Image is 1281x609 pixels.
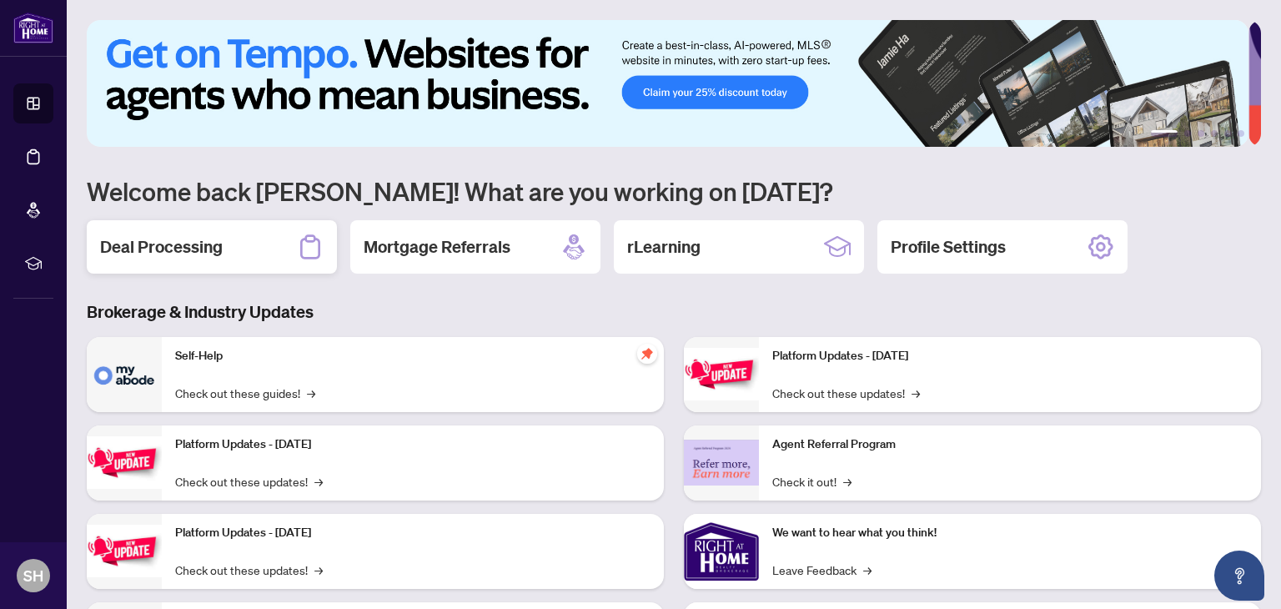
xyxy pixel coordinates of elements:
a: Check out these guides!→ [175,384,315,402]
span: → [863,561,872,579]
h2: rLearning [627,235,701,259]
img: We want to hear what you think! [684,514,759,589]
p: Agent Referral Program [772,435,1248,454]
button: 6 [1238,130,1244,137]
h1: Welcome back [PERSON_NAME]! What are you working on [DATE]? [87,175,1261,207]
button: 1 [1151,130,1178,137]
button: 3 [1198,130,1204,137]
img: Slide 0 [87,20,1248,147]
span: → [307,384,315,402]
button: 2 [1184,130,1191,137]
span: → [843,472,851,491]
p: We want to hear what you think! [772,524,1248,542]
h2: Mortgage Referrals [364,235,510,259]
img: Platform Updates - September 16, 2025 [87,436,162,489]
a: Check out these updates!→ [772,384,920,402]
a: Leave Feedback→ [772,561,872,579]
img: Self-Help [87,337,162,412]
h3: Brokerage & Industry Updates [87,300,1261,324]
button: Open asap [1214,551,1264,601]
a: Check it out!→ [772,472,851,491]
span: SH [23,564,43,587]
img: logo [13,13,53,43]
p: Self-Help [175,347,651,365]
span: → [912,384,920,402]
img: Agent Referral Program [684,440,759,486]
span: → [314,561,323,579]
span: pushpin [637,344,657,364]
h2: Profile Settings [891,235,1006,259]
p: Platform Updates - [DATE] [175,435,651,454]
p: Platform Updates - [DATE] [175,524,651,542]
button: 5 [1224,130,1231,137]
a: Check out these updates!→ [175,472,323,491]
img: Platform Updates - June 23, 2025 [684,348,759,400]
button: 4 [1211,130,1218,137]
p: Platform Updates - [DATE] [772,347,1248,365]
img: Platform Updates - July 21, 2025 [87,525,162,577]
a: Check out these updates!→ [175,561,323,579]
span: → [314,472,323,491]
h2: Deal Processing [100,235,223,259]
